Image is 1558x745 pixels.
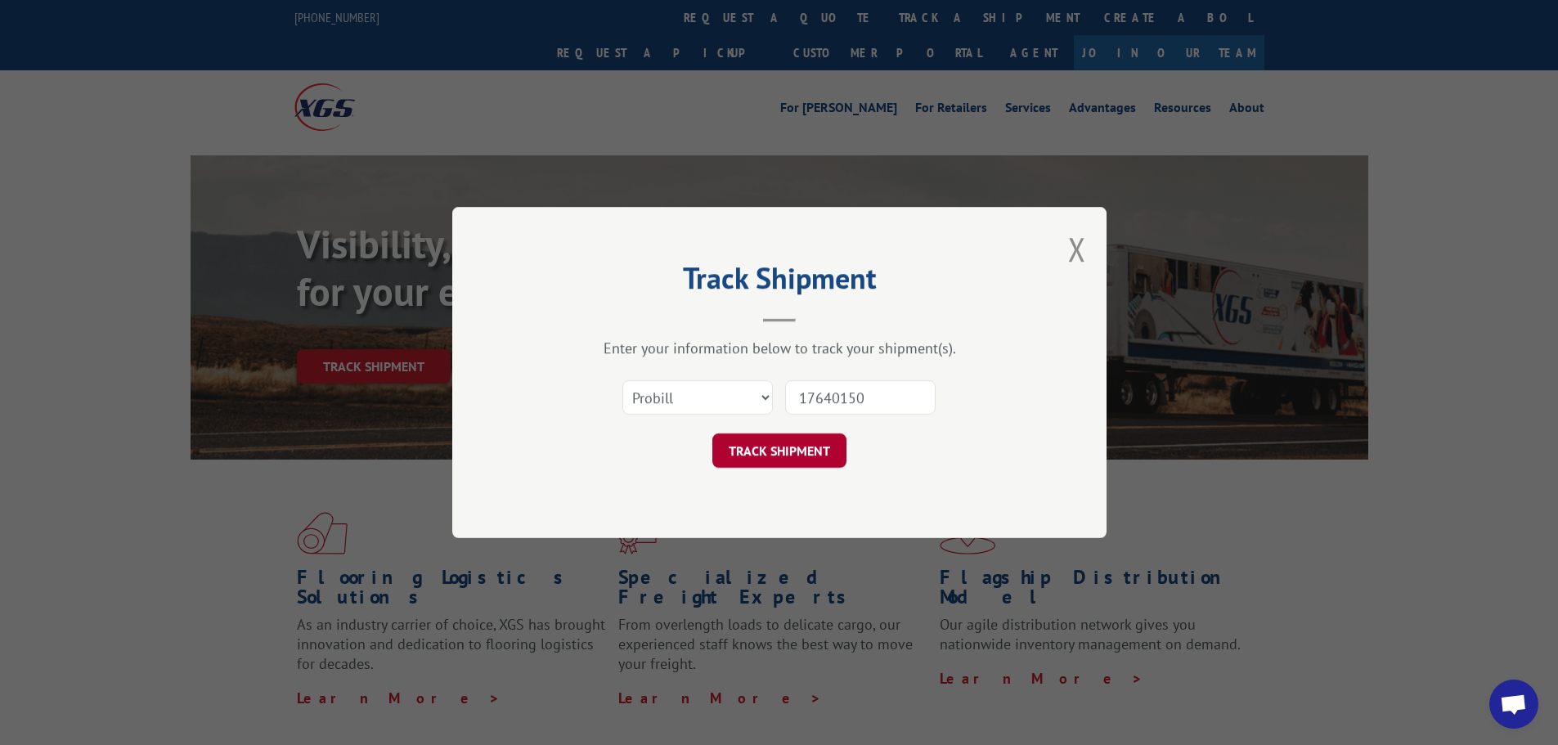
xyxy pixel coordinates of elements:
[534,267,1025,298] h2: Track Shipment
[712,433,846,468] button: TRACK SHIPMENT
[1489,680,1538,729] div: Open chat
[1068,227,1086,271] button: Close modal
[534,339,1025,357] div: Enter your information below to track your shipment(s).
[785,380,936,415] input: Number(s)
